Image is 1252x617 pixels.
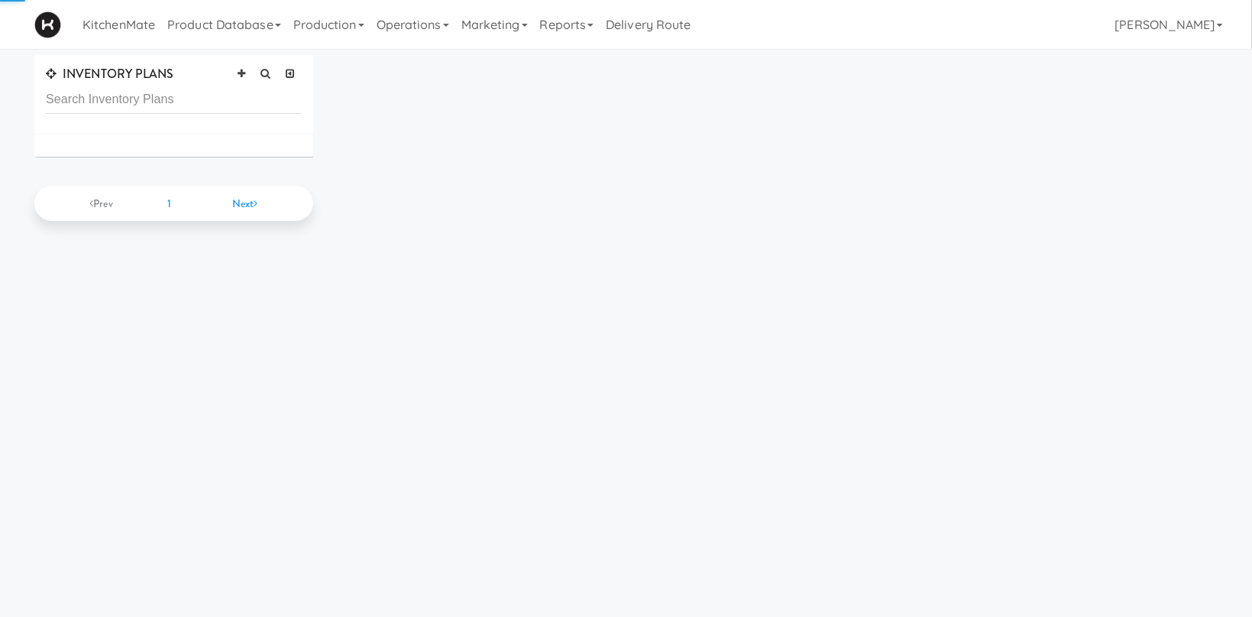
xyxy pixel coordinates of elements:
[167,196,171,211] span: 1
[232,196,258,211] span: Next
[34,11,61,38] img: Micromart
[225,192,266,215] li: Next
[46,65,174,83] span: INVENTORY PLANS
[46,86,302,114] input: Search Inventory Plans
